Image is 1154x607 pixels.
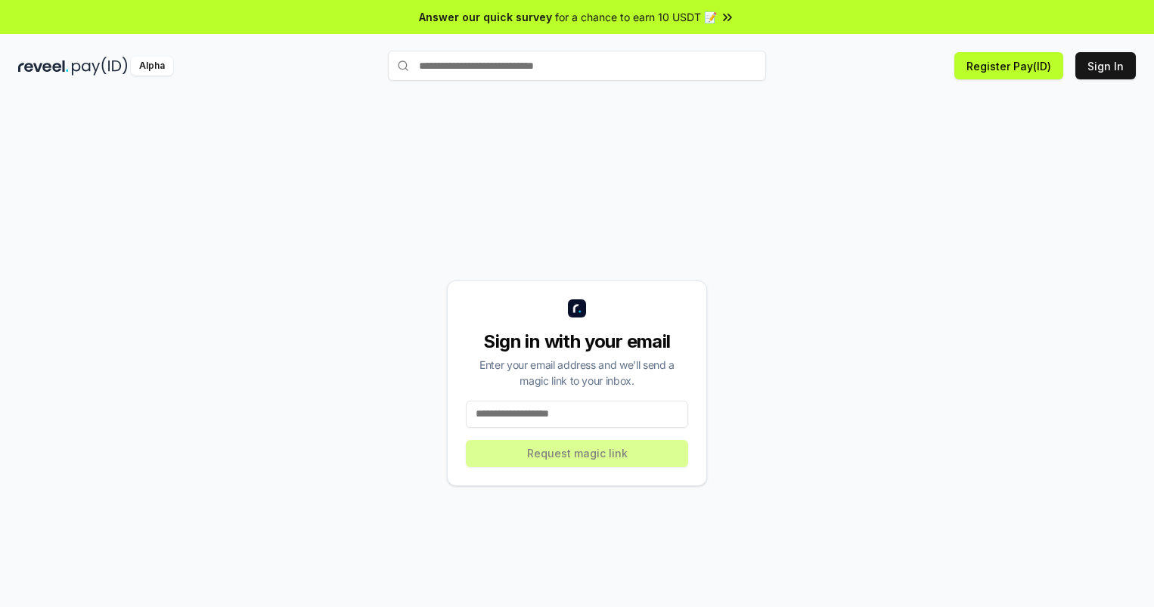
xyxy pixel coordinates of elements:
img: logo_small [568,299,586,317]
img: pay_id [72,57,128,76]
span: Answer our quick survey [419,9,552,25]
div: Enter your email address and we’ll send a magic link to your inbox. [466,357,688,389]
div: Alpha [131,57,173,76]
button: Register Pay(ID) [954,52,1063,79]
img: reveel_dark [18,57,69,76]
span: for a chance to earn 10 USDT 📝 [555,9,717,25]
div: Sign in with your email [466,330,688,354]
button: Sign In [1075,52,1136,79]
